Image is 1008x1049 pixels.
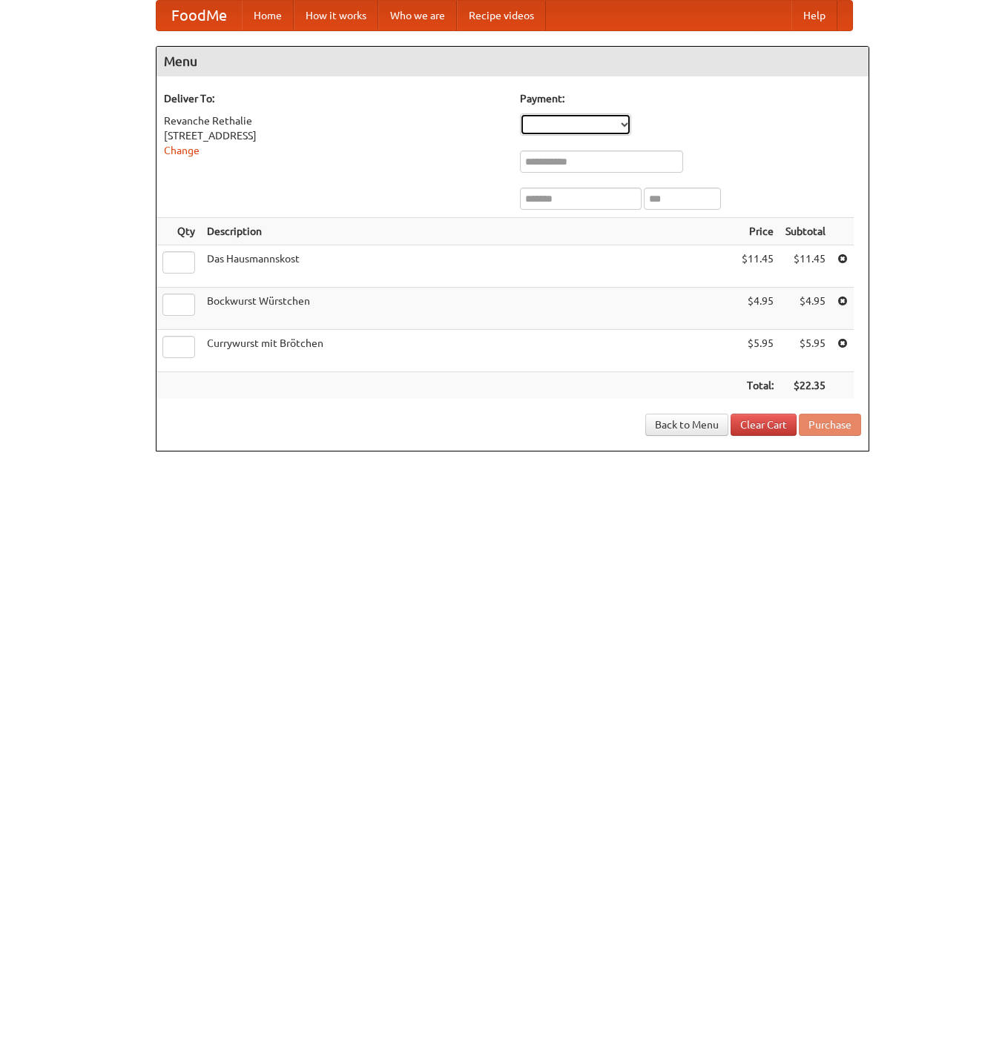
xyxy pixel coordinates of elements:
[164,128,505,143] div: [STREET_ADDRESS]
[731,414,797,436] a: Clear Cart
[736,245,780,288] td: $11.45
[201,330,736,372] td: Currywurst mit Brötchen
[780,245,831,288] td: $11.45
[157,218,201,245] th: Qty
[645,414,728,436] a: Back to Menu
[736,288,780,330] td: $4.95
[201,245,736,288] td: Das Hausmannskost
[736,330,780,372] td: $5.95
[799,414,861,436] button: Purchase
[780,288,831,330] td: $4.95
[791,1,837,30] a: Help
[201,288,736,330] td: Bockwurst Würstchen
[164,145,200,156] a: Change
[164,91,505,106] h5: Deliver To:
[164,113,505,128] div: Revanche Rethalie
[294,1,378,30] a: How it works
[520,91,861,106] h5: Payment:
[378,1,457,30] a: Who we are
[780,372,831,400] th: $22.35
[242,1,294,30] a: Home
[780,218,831,245] th: Subtotal
[736,372,780,400] th: Total:
[157,47,869,76] h4: Menu
[201,218,736,245] th: Description
[736,218,780,245] th: Price
[780,330,831,372] td: $5.95
[157,1,242,30] a: FoodMe
[457,1,546,30] a: Recipe videos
